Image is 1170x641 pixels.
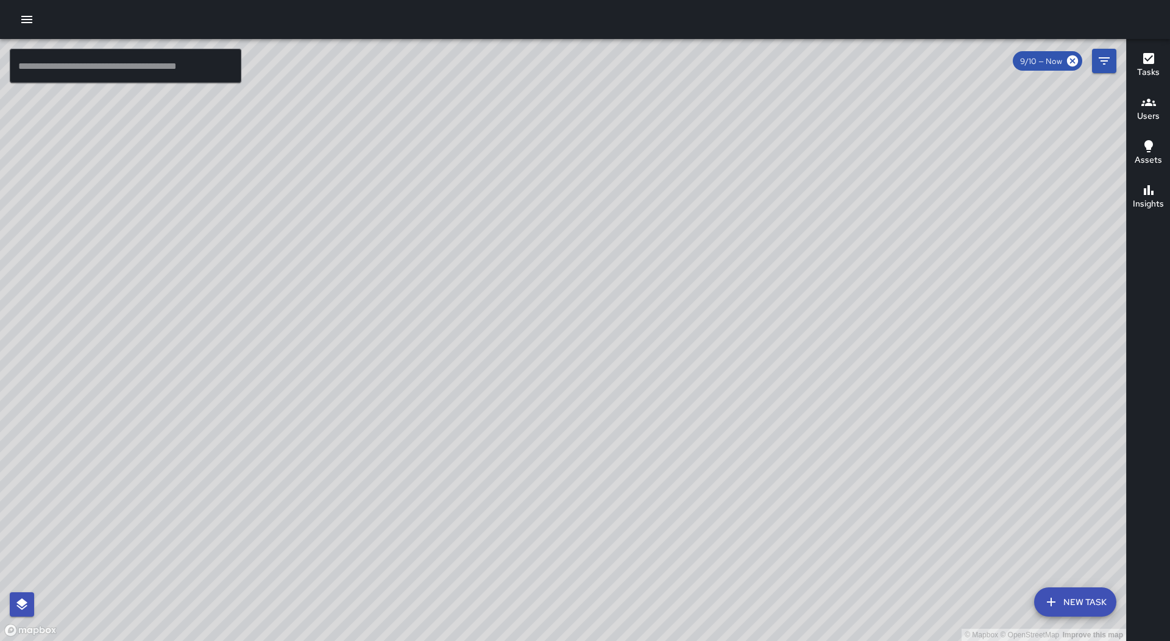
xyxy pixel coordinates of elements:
[1127,175,1170,219] button: Insights
[1013,56,1069,66] span: 9/10 — Now
[1135,154,1162,167] h6: Assets
[1092,49,1116,73] button: Filters
[1127,132,1170,175] button: Assets
[1127,88,1170,132] button: Users
[1137,110,1160,123] h6: Users
[1127,44,1170,88] button: Tasks
[1137,66,1160,79] h6: Tasks
[1013,51,1082,71] div: 9/10 — Now
[1133,197,1164,211] h6: Insights
[1034,587,1116,617] button: New Task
